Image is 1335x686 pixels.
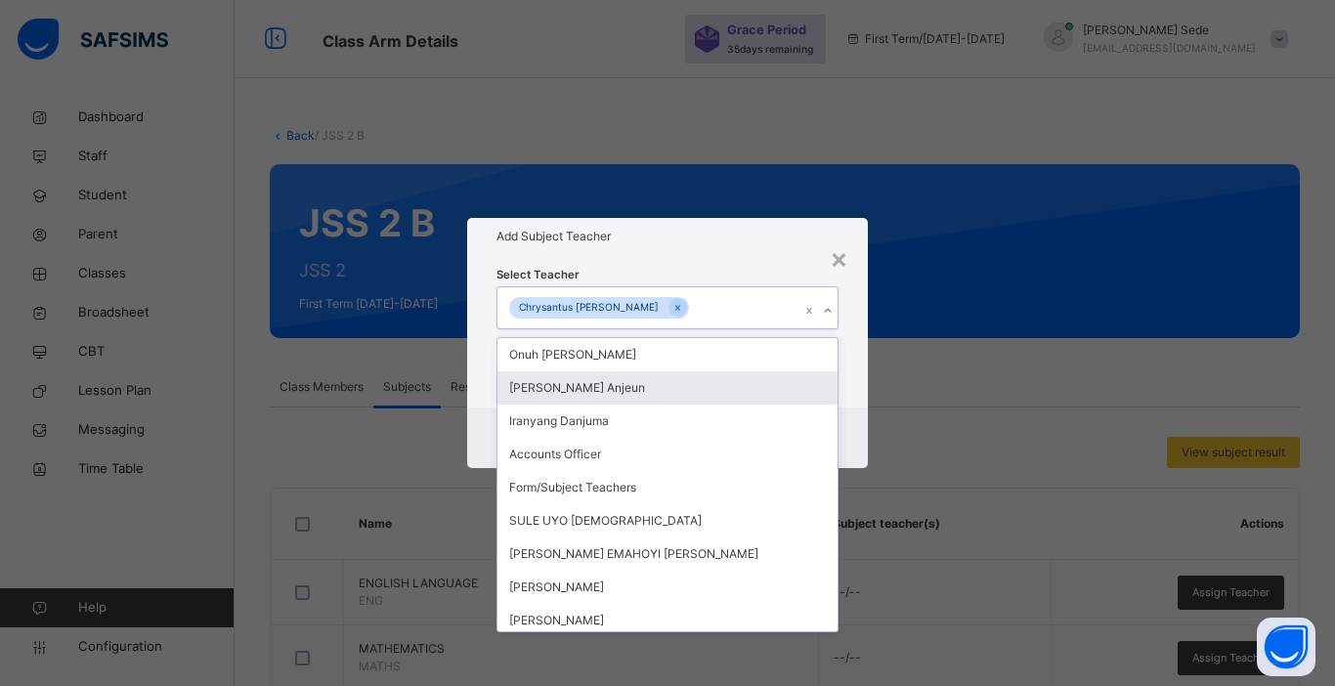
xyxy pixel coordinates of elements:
[496,267,580,283] span: Select Teacher
[497,405,838,438] div: Iranyang Danjuma
[497,338,838,371] div: Onuh [PERSON_NAME]
[497,571,838,604] div: [PERSON_NAME]
[497,471,838,504] div: Form/Subject Teachers
[497,537,838,571] div: [PERSON_NAME] EMAHOYI [PERSON_NAME]
[1257,618,1315,676] button: Open asap
[496,228,839,245] h1: Add Subject Teacher
[497,604,838,637] div: [PERSON_NAME]
[509,297,668,320] div: Chrysantus [PERSON_NAME]
[497,504,838,537] div: SULE UYO [DEMOGRAPHIC_DATA]
[830,237,848,279] div: ×
[497,371,838,405] div: [PERSON_NAME] Anjeun
[497,438,838,471] div: Accounts Officer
